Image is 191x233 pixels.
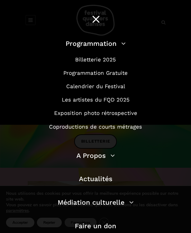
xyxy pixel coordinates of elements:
[76,152,115,159] a: A Propos
[63,70,128,76] a: Programmation Gratuite
[66,39,126,47] a: Programmation
[66,83,125,89] a: Calendrier du Festival
[75,222,116,230] a: Faire un don
[62,96,130,103] a: Les artistes du FQD 2025
[79,175,112,183] a: Actualités
[54,110,137,116] a: Exposition photo rétrospective
[49,124,142,130] a: Coproductions de courts métrages
[75,56,116,63] a: Billetterie 2025
[58,198,134,206] a: Médiation culturelle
